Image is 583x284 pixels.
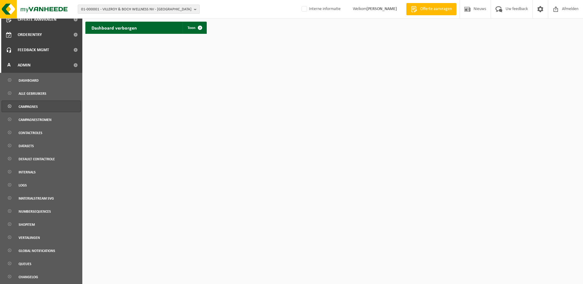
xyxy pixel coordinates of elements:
[19,88,46,99] span: Alle gebruikers
[19,75,39,86] span: Dashboard
[419,6,453,12] span: Offerte aanvragen
[19,271,38,283] span: Changelog
[2,218,81,230] a: Shopitem
[18,58,30,73] span: Admin
[19,179,27,191] span: Logs
[183,22,206,34] a: Toon
[367,7,397,11] strong: [PERSON_NAME]
[406,3,456,15] a: Offerte aanvragen
[2,140,81,151] a: Datasets
[19,206,51,217] span: Numbersequences
[2,166,81,178] a: Internals
[19,101,38,112] span: Campagnes
[85,22,143,34] h2: Dashboard verborgen
[300,5,341,14] label: Interne informatie
[19,127,42,139] span: Contactroles
[2,101,81,112] a: Campagnes
[19,153,55,165] span: default contactrole
[2,245,81,256] a: Global notifications
[2,87,81,99] a: Alle gebruikers
[2,179,81,191] a: Logs
[2,127,81,138] a: Contactroles
[2,271,81,282] a: Changelog
[19,140,34,152] span: Datasets
[19,219,35,230] span: Shopitem
[19,245,55,257] span: Global notifications
[18,27,69,42] span: Orderentry Goedkeuring
[2,153,81,165] a: default contactrole
[2,232,81,243] a: Vertalingen
[81,5,191,14] span: 01-000001 - VILLEROY & BOCH WELLNESS NV - [GEOGRAPHIC_DATA]
[18,12,56,27] span: Offerte aanvragen
[2,192,81,204] a: Materialstream SVG
[19,114,52,126] span: Campagnestromen
[19,258,31,270] span: Queues
[19,166,36,178] span: Internals
[78,5,200,14] button: 01-000001 - VILLEROY & BOCH WELLNESS NV - [GEOGRAPHIC_DATA]
[18,42,49,58] span: Feedback MGMT
[19,193,54,204] span: Materialstream SVG
[6,58,12,73] span: A
[2,74,81,86] a: Dashboard
[2,258,81,269] a: Queues
[19,232,40,243] span: Vertalingen
[188,26,195,30] span: Toon
[2,114,81,125] a: Campagnestromen
[2,205,81,217] a: Numbersequences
